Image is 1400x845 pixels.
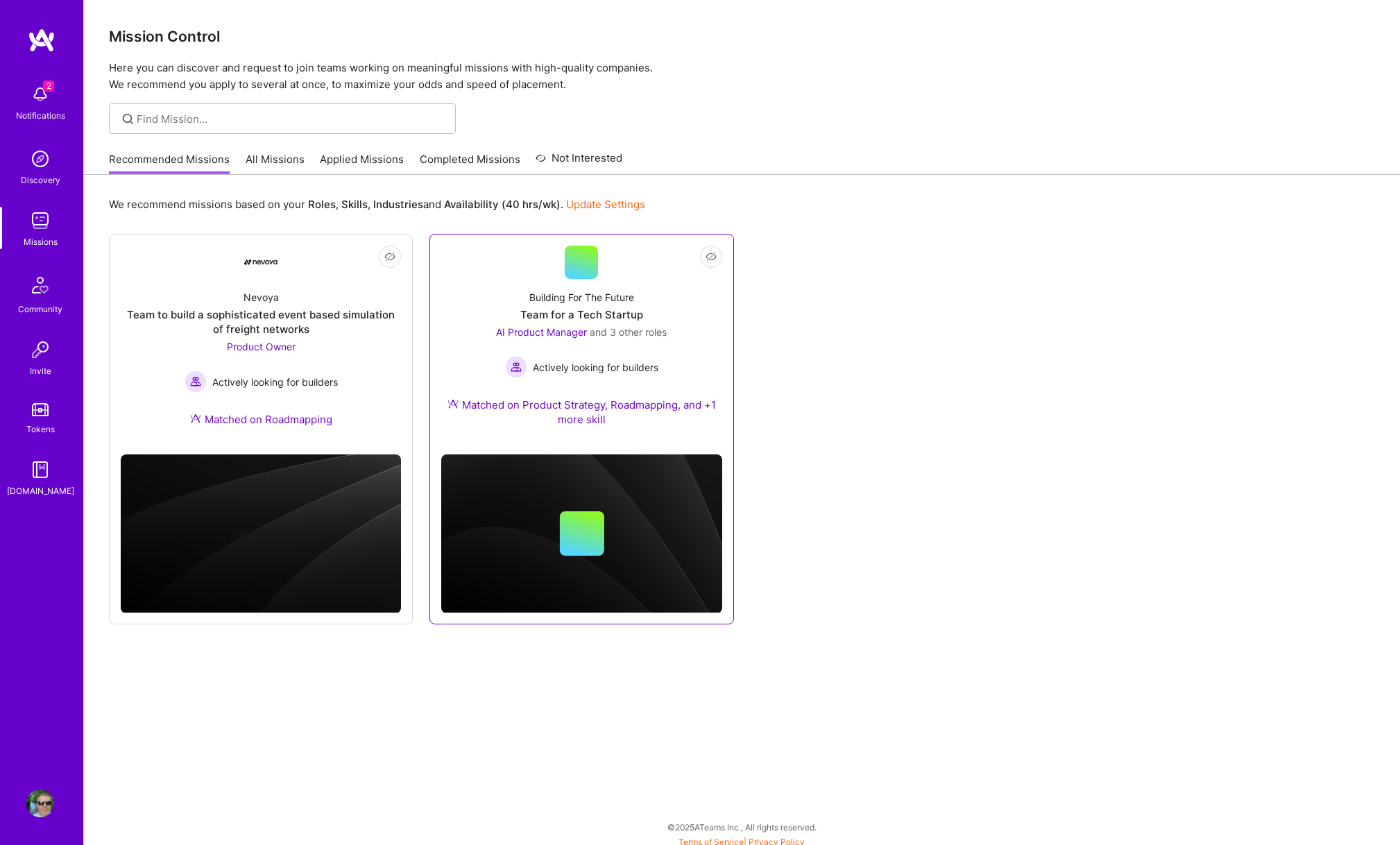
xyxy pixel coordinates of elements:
a: Completed Missions [420,152,520,175]
img: Actively looking for builders [505,356,527,378]
img: Company logo [239,511,283,556]
img: Invite [26,336,54,364]
span: and 3 other roles [590,326,667,338]
div: Matched on Roadmapping [190,412,332,427]
div: Nevoya [244,290,279,305]
img: logo [28,28,56,53]
span: Product Owner [227,341,296,352]
a: User Avatar [23,789,58,817]
div: Matched on Product Strategy, Roadmapping, and +1 more skill [441,398,722,427]
div: Discovery [21,173,60,187]
span: Actively looking for builders [212,375,338,389]
a: Recommended Missions [109,152,230,175]
b: Availability (40 hrs/wk) [444,198,561,211]
a: Company LogoNevoyaTeam to build a sophisticated event based simulation of freight networksProduct... [121,246,401,443]
span: Actively looking for builders [533,360,658,375]
a: Applied Missions [320,152,404,175]
h3: Mission Control [109,28,1375,45]
b: Skills [341,198,368,211]
img: tokens [32,403,49,416]
div: Missions [24,234,58,249]
img: Ateam Purple Icon [447,398,459,409]
div: Building For The Future [529,290,634,305]
i: icon SearchGrey [120,111,136,127]
img: bell [26,80,54,108]
i: icon EyeClosed [384,251,395,262]
img: cover [121,454,401,613]
div: Notifications [16,108,65,123]
div: [DOMAIN_NAME] [7,484,74,498]
b: Roles [308,198,336,211]
div: Community [18,302,62,316]
b: Industries [373,198,423,211]
div: Invite [30,364,51,378]
div: © 2025 ATeams Inc., All rights reserved. [83,810,1400,844]
img: Actively looking for builders [185,370,207,393]
p: We recommend missions based on your , , and . [109,197,645,212]
img: User Avatar [26,789,54,817]
span: 2 [43,80,54,92]
a: Building For The FutureTeam for a Tech StartupAI Product Manager and 3 other rolesActively lookin... [441,246,722,443]
input: Find Mission... [137,112,445,126]
i: icon EyeClosed [706,251,717,262]
a: Update Settings [566,198,645,211]
a: Not Interested [536,150,622,175]
p: Here you can discover and request to join teams working on meaningful missions with high-quality ... [109,60,1375,93]
a: All Missions [246,152,305,175]
div: Team for a Tech Startup [520,307,643,322]
img: Ateam Purple Icon [190,413,201,424]
img: cover [441,454,722,613]
img: Community [24,268,57,302]
span: AI Product Manager [496,326,587,338]
img: discovery [26,145,54,173]
div: Tokens [26,422,55,436]
img: Company Logo [244,259,278,265]
img: guide book [26,456,54,484]
div: Team to build a sophisticated event based simulation of freight networks [121,307,401,336]
img: teamwork [26,207,54,234]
